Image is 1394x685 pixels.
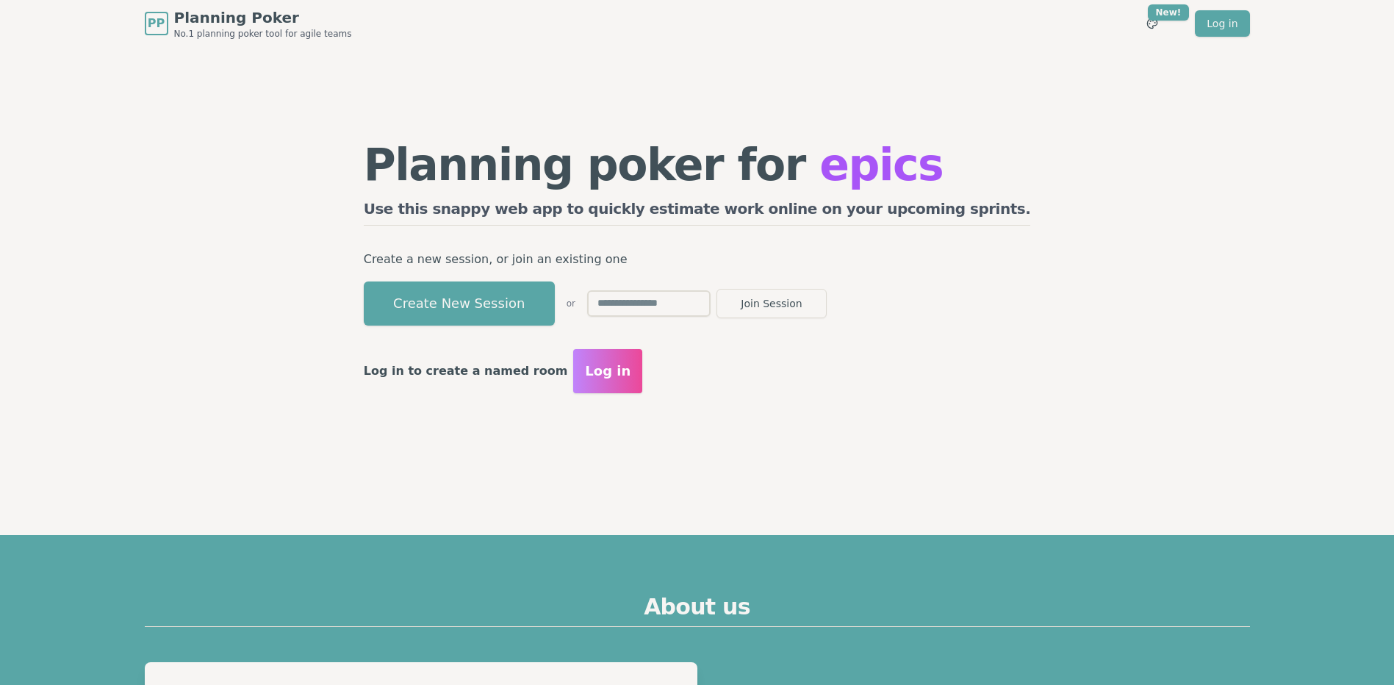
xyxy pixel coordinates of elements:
span: Log in [585,361,630,381]
button: Log in [573,349,642,393]
p: Log in to create a named room [364,361,568,381]
h2: About us [145,594,1250,627]
h1: Planning poker for [364,143,1031,187]
a: PPPlanning PokerNo.1 planning poker tool for agile teams [145,7,352,40]
button: New! [1139,10,1165,37]
button: Join Session [716,289,827,318]
span: No.1 planning poker tool for agile teams [174,28,352,40]
span: epics [819,139,943,190]
a: Log in [1195,10,1249,37]
span: PP [148,15,165,32]
div: New! [1148,4,1190,21]
span: Planning Poker [174,7,352,28]
span: or [567,298,575,309]
p: Create a new session, or join an existing one [364,249,1031,270]
h2: Use this snappy web app to quickly estimate work online on your upcoming sprints. [364,198,1031,226]
button: Create New Session [364,281,555,326]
